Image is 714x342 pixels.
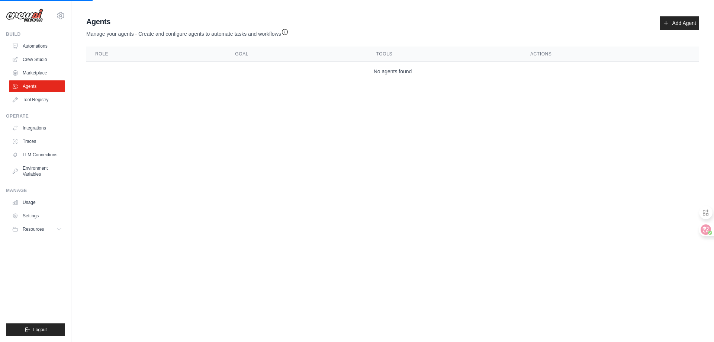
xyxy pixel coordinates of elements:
[9,122,65,134] a: Integrations
[86,27,289,38] p: Manage your agents - Create and configure agents to automate tasks and workflows
[9,210,65,222] a: Settings
[9,162,65,180] a: Environment Variables
[9,223,65,235] button: Resources
[9,80,65,92] a: Agents
[6,188,65,194] div: Manage
[9,54,65,65] a: Crew Studio
[23,226,44,232] span: Resources
[226,47,367,62] th: Goal
[6,113,65,119] div: Operate
[9,149,65,161] a: LLM Connections
[9,135,65,147] a: Traces
[660,16,699,30] a: Add Agent
[9,40,65,52] a: Automations
[86,47,226,62] th: Role
[521,47,699,62] th: Actions
[9,67,65,79] a: Marketplace
[9,196,65,208] a: Usage
[86,16,289,27] h2: Agents
[367,47,521,62] th: Tools
[9,94,65,106] a: Tool Registry
[6,9,43,23] img: Logo
[6,323,65,336] button: Logout
[33,327,47,333] span: Logout
[6,31,65,37] div: Build
[86,62,699,81] td: No agents found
